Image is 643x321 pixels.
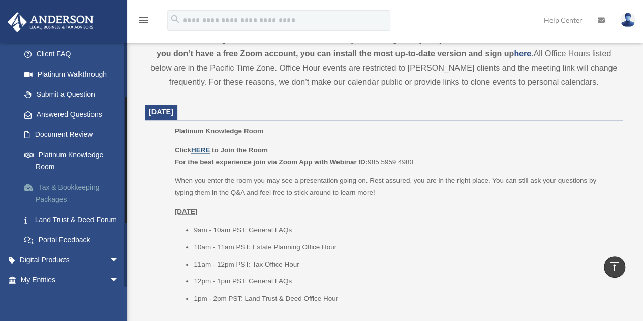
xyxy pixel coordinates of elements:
[194,224,616,237] li: 9am - 10am PST: General FAQs
[175,127,263,135] span: Platinum Knowledge Room
[14,125,135,145] a: Document Review
[14,44,135,65] a: Client FAQ
[175,208,198,215] u: [DATE]
[149,108,173,116] span: [DATE]
[191,146,210,154] a: HERE
[194,293,616,305] li: 1pm - 2pm PST: Land Trust & Deed Office Hour
[608,260,621,273] i: vertical_align_top
[531,49,533,58] strong: .
[7,270,135,290] a: My Entitiesarrow_drop_down
[194,275,616,287] li: 12pm - 1pm PST: General FAQs
[514,49,531,58] a: here
[14,177,135,210] a: Tax & Bookkeeping Packages
[194,241,616,253] li: 10am - 11am PST: Estate Planning Office Hour
[137,14,149,26] i: menu
[194,258,616,271] li: 11am - 12pm PST: Tax Office Hour
[14,104,135,125] a: Answered Questions
[175,144,616,168] p: 985 5959 4980
[14,84,135,105] a: Submit a Question
[14,144,130,177] a: Platinum Knowledge Room
[212,146,268,154] b: to Join the Room
[109,270,130,291] span: arrow_drop_down
[145,33,623,90] div: All Office Hours listed below are in the Pacific Time Zone. Office Hour events are restricted to ...
[14,230,135,250] a: Portal Feedback
[604,256,625,278] a: vertical_align_top
[109,250,130,271] span: arrow_drop_down
[620,13,635,27] img: User Pic
[175,174,616,198] p: When you enter the room you may see a presentation going on. Rest assured, you are in the right p...
[137,18,149,26] a: menu
[175,158,368,166] b: For the best experience join via Zoom App with Webinar ID:
[170,14,181,25] i: search
[14,64,135,84] a: Platinum Walkthrough
[5,12,97,32] img: Anderson Advisors Platinum Portal
[14,210,135,230] a: Land Trust & Deed Forum
[7,250,135,270] a: Digital Productsarrow_drop_down
[175,146,212,154] b: Click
